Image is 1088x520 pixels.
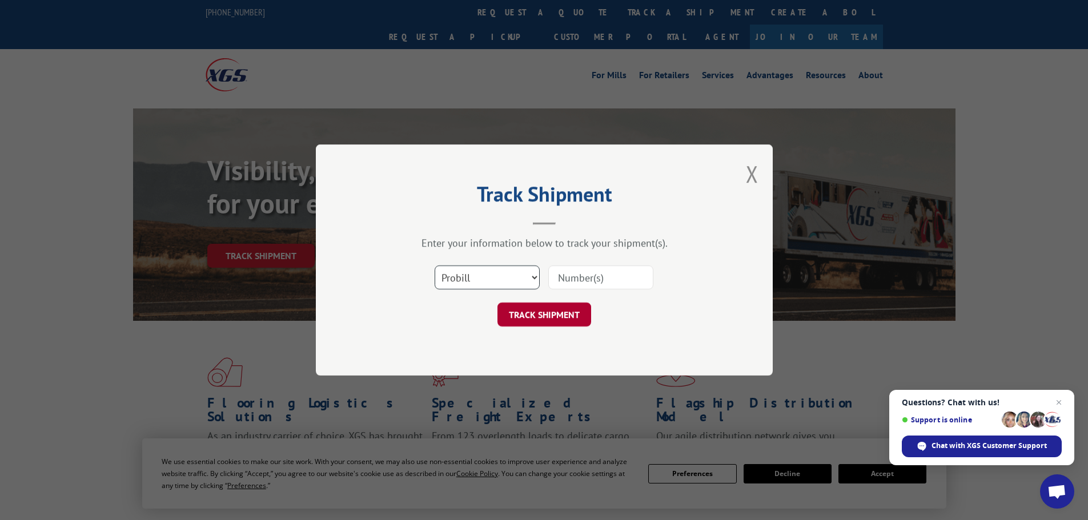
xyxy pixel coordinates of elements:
[373,236,716,249] div: Enter your information below to track your shipment(s).
[1040,474,1074,509] div: Open chat
[497,303,591,326] button: TRACK SHIPMENT
[902,436,1062,457] div: Chat with XGS Customer Support
[746,159,758,189] button: Close modal
[932,441,1047,451] span: Chat with XGS Customer Support
[373,186,716,208] h2: Track Shipment
[902,416,998,424] span: Support is online
[1052,396,1066,409] span: Close chat
[548,265,653,289] input: Number(s)
[902,398,1062,407] span: Questions? Chat with us!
